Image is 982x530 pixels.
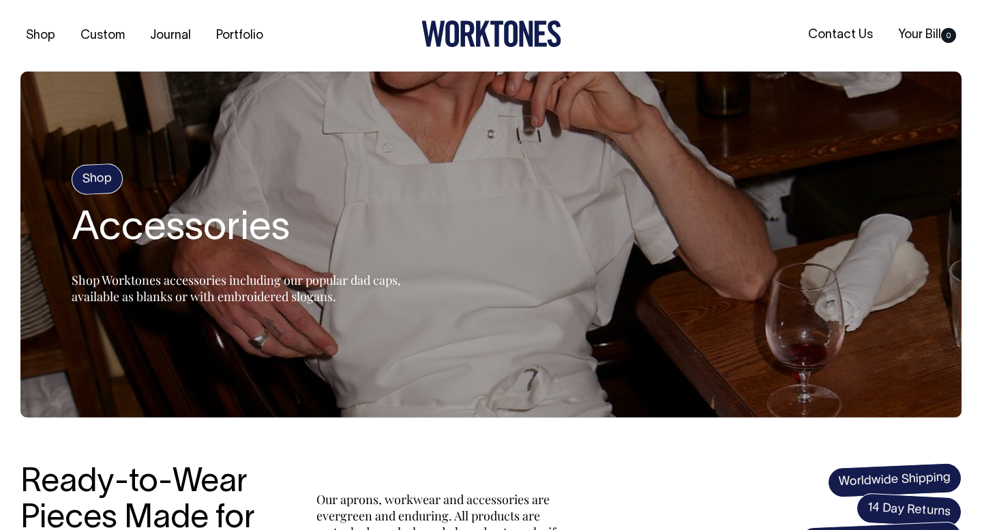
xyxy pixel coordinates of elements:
a: Journal [145,25,196,47]
span: Shop Worktones accessories including our popular dad caps, available as blanks or with embroidere... [72,272,401,305]
h2: Accessories [72,208,413,251]
a: Shop [20,25,61,47]
h4: Shop [71,163,123,195]
span: 14 Day Returns [856,493,962,528]
a: Your Bill0 [893,24,962,46]
span: 0 [941,28,956,43]
a: Portfolio [211,25,269,47]
a: Contact Us [803,24,878,46]
a: Custom [75,25,130,47]
span: Worldwide Shipping [827,463,962,498]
